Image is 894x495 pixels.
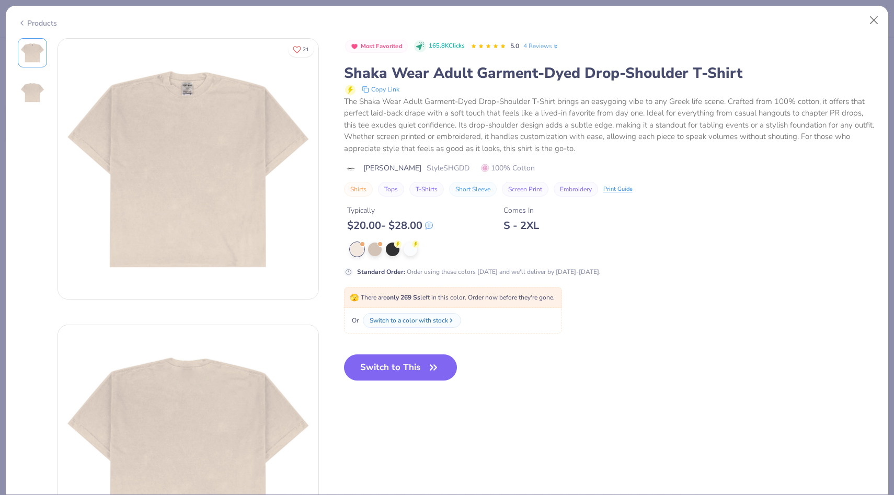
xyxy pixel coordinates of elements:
img: Most Favorited sort [350,42,359,51]
div: The Shaka Wear Adult Garment-Dyed Drop-Shoulder T-Shirt brings an easygoing vibe to any Greek lif... [344,96,877,155]
button: Like [288,42,314,57]
img: Front [20,40,45,65]
a: 4 Reviews [523,41,559,51]
div: Typically [347,205,433,216]
button: Close [864,10,884,30]
span: 165.8K Clicks [429,42,464,51]
button: Short Sleeve [449,182,497,197]
div: Print Guide [603,185,633,194]
div: Switch to a color with stock [370,316,448,325]
button: Screen Print [502,182,548,197]
span: Or [350,316,359,325]
div: Products [18,18,57,29]
button: Embroidery [554,182,598,197]
div: 5.0 Stars [471,38,506,55]
div: S - 2XL [503,219,539,232]
span: Most Favorited [361,43,403,49]
button: Shirts [344,182,373,197]
span: 21 [303,47,309,52]
img: Back [20,80,45,105]
button: Badge Button [345,40,408,53]
span: 🫣 [350,293,359,303]
strong: Standard Order : [357,268,405,276]
div: $ 20.00 - $ 28.00 [347,219,433,232]
span: [PERSON_NAME] [363,163,421,174]
strong: only 269 Ss [386,293,420,302]
button: Switch to a color with stock [363,313,461,328]
div: Comes In [503,205,539,216]
div: Order using these colors [DATE] and we'll deliver by [DATE]-[DATE]. [357,267,601,277]
img: brand logo [344,165,358,173]
span: 100% Cotton [481,163,535,174]
button: copy to clipboard [359,83,403,96]
span: There are left in this color. Order now before they're gone. [350,293,555,302]
span: 5.0 [510,42,519,50]
button: T-Shirts [409,182,444,197]
button: Tops [378,182,404,197]
span: Style SHGDD [427,163,469,174]
button: Switch to This [344,354,457,381]
div: Shaka Wear Adult Garment-Dyed Drop-Shoulder T-Shirt [344,63,877,83]
img: Front [58,39,318,299]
